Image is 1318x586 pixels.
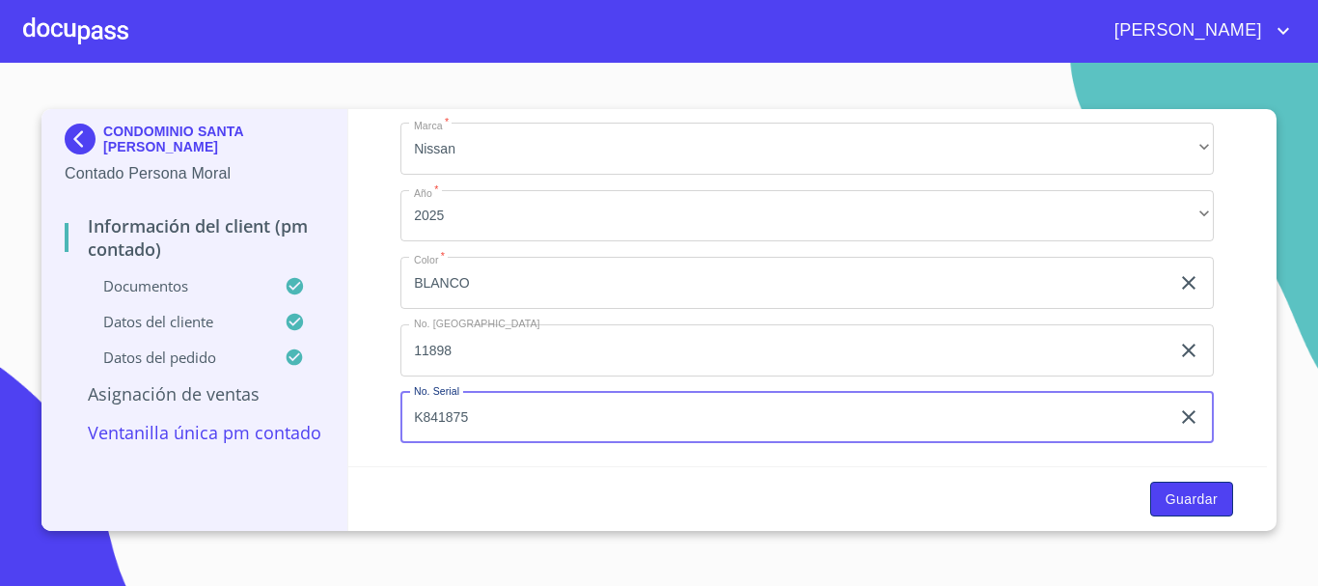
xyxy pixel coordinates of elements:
[65,124,324,162] div: CONDOMINIO SANTA [PERSON_NAME]
[65,382,324,405] p: Asignación de Ventas
[65,276,285,295] p: Documentos
[65,124,103,154] img: Docupass spot blue
[1166,488,1218,512] span: Guardar
[103,124,324,154] p: CONDOMINIO SANTA [PERSON_NAME]
[1100,15,1295,46] button: account of current user
[65,214,324,261] p: Información del Client (PM contado)
[1100,15,1272,46] span: [PERSON_NAME]
[65,348,285,367] p: Datos del pedido
[400,190,1214,242] div: 2025
[400,123,1214,175] div: Nissan
[1177,405,1200,429] button: clear input
[1177,339,1200,362] button: clear input
[65,162,324,185] p: Contado Persona Moral
[65,312,285,331] p: Datos del cliente
[65,421,324,444] p: Ventanilla única PM contado
[1150,482,1233,517] button: Guardar
[1177,271,1200,294] button: clear input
